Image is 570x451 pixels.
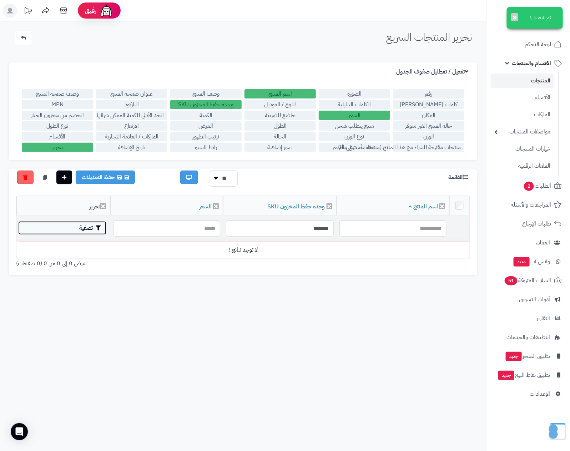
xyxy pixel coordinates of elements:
[19,4,37,20] a: تحديثات المنصة
[522,219,551,229] span: طلبات الإرجاع
[498,370,550,380] span: تطبيق نقاط البيع
[22,121,93,131] label: نوع الطول
[514,257,530,267] span: جديد
[491,310,566,327] a: التقارير
[511,200,551,210] span: المراجعات والأسئلة
[491,141,554,157] a: خيارات المنتجات
[11,423,28,440] div: Open Intercom Messenger
[96,89,167,98] label: عنوان صفحة المنتج
[536,238,550,248] span: العملاء
[491,107,554,122] a: الماركات
[491,385,566,402] a: الإعدادات
[11,259,243,268] div: عرض 0 إلى 0 من 0 (0 صفحات)
[170,111,242,120] label: الكمية
[170,89,242,98] label: وصف المنتج
[85,6,96,15] span: رفيق
[513,257,550,267] span: وآتس آب
[96,143,167,152] label: تاريخ الإضافة
[511,13,518,21] button: ×
[491,234,566,251] a: العملاء
[99,4,114,18] img: ai-face.png
[22,132,93,141] label: الأقسام
[96,111,167,120] label: الحد الأدنى للكمية الممكن شرائها
[491,329,566,346] a: التطبيقات والخدمات
[506,352,522,361] span: جديد
[16,196,110,216] th: تحرير
[523,181,551,191] span: الطلبات
[386,31,472,43] h1: تحرير المنتجات السريع
[491,177,566,194] a: الطلبات2
[491,253,566,270] a: وآتس آبجديد
[393,143,464,152] label: منتجات مقترحة للشراء مع هذا المنتج (منتجات تُشترى معًا)
[491,90,554,105] a: الأقسام
[170,121,242,131] label: العرض
[491,291,566,308] a: أدوات التسويق
[491,272,566,289] a: السلات المتروكة51
[244,121,316,131] label: الطول
[491,366,566,384] a: تطبيق نقاط البيعجديد
[22,100,93,109] label: MPN
[393,111,464,120] label: المكان
[491,74,554,88] a: المنتجات
[96,100,167,109] label: الباركود
[22,111,93,120] label: الخصم من مخزون الخيار
[498,371,514,380] span: جديد
[199,202,212,211] a: السعر
[244,111,316,120] label: خاضع للضريبة
[512,58,551,68] span: الأقسام والمنتجات
[491,36,566,53] a: لوحة التحكم
[96,132,167,141] label: الماركات / العلامة التجارية
[393,89,464,98] label: رقم
[244,100,316,109] label: النوع / الموديل
[491,158,554,174] a: الملفات الرقمية
[267,202,325,211] a: وحده حفظ المخزون SKU
[393,132,464,141] label: الوزن
[319,121,390,131] label: منتج يتطلب شحن
[22,89,93,98] label: وصف صفحة المنتج
[319,143,390,152] label: تخفيضات على السعر
[491,215,566,232] a: طلبات الإرجاع
[530,389,550,399] span: الإعدادات
[448,174,470,181] h3: القائمة
[393,121,464,131] label: حالة المنتج الغير متوفر
[409,202,438,211] a: اسم المنتج
[22,143,93,152] label: تحرير
[506,332,550,342] span: التطبيقات والخدمات
[319,89,390,98] label: الصورة
[319,100,390,109] label: الكلمات الدليلية
[396,69,470,75] h3: تفعيل / تعطليل صفوف الجدول
[96,121,167,131] label: الارتفاع
[536,313,550,323] span: التقارير
[491,348,566,365] a: تطبيق المتجرجديد
[244,143,316,152] label: صور إضافية
[505,276,518,285] span: 51
[170,143,242,152] label: رابط السيو
[491,196,566,213] a: المراجعات والأسئلة
[504,275,551,285] span: السلات المتروكة
[170,100,242,109] label: وحده حفظ المخزون SKU
[491,124,554,140] a: مواصفات المنتجات
[507,7,563,29] div: تم التعديل!
[170,132,242,141] label: ترتيب الظهور
[525,39,551,49] span: لوحة التحكم
[519,294,550,304] span: أدوات التسويق
[244,132,316,141] label: الحالة
[524,182,534,191] span: 2
[76,171,135,184] a: حفظ التعديلات
[319,111,390,120] label: السعر
[16,242,470,259] td: لا توجد نتائج !
[244,89,316,98] label: اسم المنتج
[505,351,550,361] span: تطبيق المتجر
[393,100,464,109] label: كلمات [PERSON_NAME]
[18,221,106,235] button: تصفية
[319,132,390,141] label: نوع الوزن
